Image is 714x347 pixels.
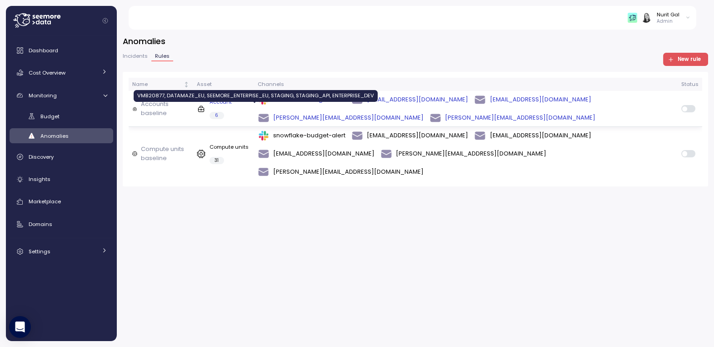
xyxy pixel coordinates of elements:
[155,54,170,59] span: Rules
[29,92,57,99] span: Monitoring
[367,131,468,140] p: [EMAIL_ADDRESS][DOMAIN_NAME]
[273,167,424,176] p: [PERSON_NAME][EMAIL_ADDRESS][DOMAIN_NAME]
[183,81,190,88] div: Not sorted
[100,17,111,24] button: Collapse navigation
[10,128,113,143] a: Anomalies
[29,47,58,54] span: Dashboard
[40,132,69,140] span: Anomalies
[10,109,113,124] a: Budget
[490,131,591,140] p: [EMAIL_ADDRESS][DOMAIN_NAME]
[141,145,189,163] p: Compute units baseline
[663,53,709,66] button: New rule
[681,80,699,89] div: Status
[29,69,65,76] span: Cost Overview
[9,316,31,338] div: Open Intercom Messenger
[123,54,148,59] span: Incidents
[10,41,113,60] a: Dashboard
[445,113,595,122] p: [PERSON_NAME][EMAIL_ADDRESS][DOMAIN_NAME]
[490,95,591,104] p: [EMAIL_ADDRESS][DOMAIN_NAME]
[129,78,193,91] th: NameNot sorted
[210,98,232,106] p: Account
[10,215,113,233] a: Domains
[29,176,50,183] span: Insights
[29,221,52,228] span: Domains
[132,80,182,89] div: Name
[273,131,345,140] p: snowflake-budget-alert
[29,198,61,205] span: Marketplace
[10,193,113,211] a: Marketplace
[273,149,374,158] p: [EMAIL_ADDRESS][DOMAIN_NAME]
[10,148,113,166] a: Discovery
[678,53,701,65] span: New rule
[10,170,113,188] a: Insights
[29,153,54,161] span: Discovery
[273,95,345,104] p: snowflake-budget-alert
[215,157,219,164] p: 31
[258,80,674,89] div: Channels
[29,248,50,255] span: Settings
[10,86,113,105] a: Monitoring
[210,143,249,151] p: Compute units
[10,64,113,82] a: Cost Overview
[641,13,651,22] img: ACg8ocIVugc3DtI--ID6pffOeA5XcvoqExjdOmyrlhjOptQpqjom7zQ=s96-c
[628,13,637,22] img: 65f98ecb31a39d60f1f315eb.PNG
[197,80,250,89] div: Asset
[215,112,218,119] p: 6
[123,35,708,47] h3: Anomalies
[40,113,60,120] span: Budget
[657,18,679,25] p: Admin
[396,149,546,158] p: [PERSON_NAME][EMAIL_ADDRESS][DOMAIN_NAME]
[273,113,424,122] p: [PERSON_NAME][EMAIL_ADDRESS][DOMAIN_NAME]
[141,100,189,118] p: Accounts baseline
[10,242,113,261] a: Settings
[657,11,679,18] div: Nurit Gal
[367,95,468,104] p: [EMAIL_ADDRESS][DOMAIN_NAME]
